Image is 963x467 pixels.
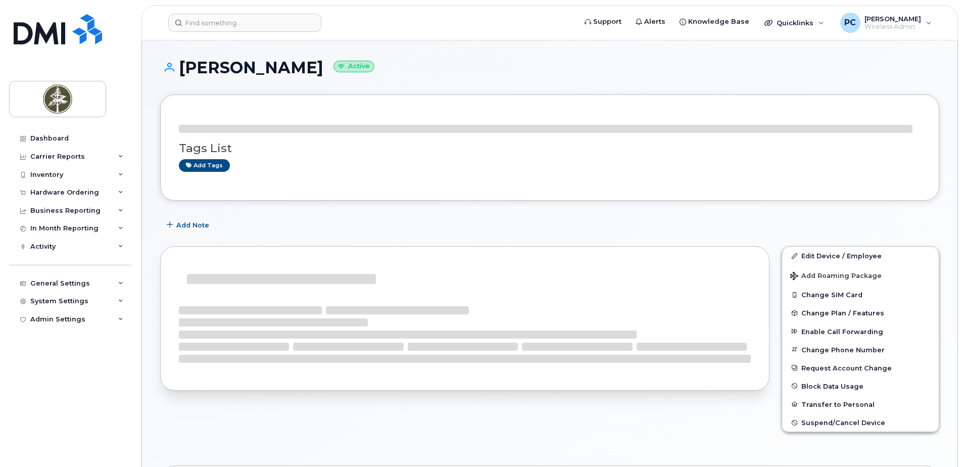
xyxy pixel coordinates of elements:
button: Add Roaming Package [782,265,939,286]
h1: [PERSON_NAME] [160,59,939,76]
span: Change Plan / Features [801,309,884,317]
button: Change Phone Number [782,341,939,359]
button: Transfer to Personal [782,395,939,413]
button: Request Account Change [782,359,939,377]
button: Change Plan / Features [782,304,939,322]
button: Suspend/Cancel Device [782,413,939,432]
h3: Tags List [179,142,921,155]
a: Edit Device / Employee [782,247,939,265]
a: Add tags [179,159,230,172]
small: Active [333,61,374,72]
span: Enable Call Forwarding [801,328,883,335]
span: Add Note [176,220,209,230]
button: Enable Call Forwarding [782,322,939,341]
button: Change SIM Card [782,286,939,304]
button: Block Data Usage [782,377,939,395]
span: Add Roaming Package [790,272,882,282]
button: Add Note [160,216,218,234]
span: Suspend/Cancel Device [801,419,885,427]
